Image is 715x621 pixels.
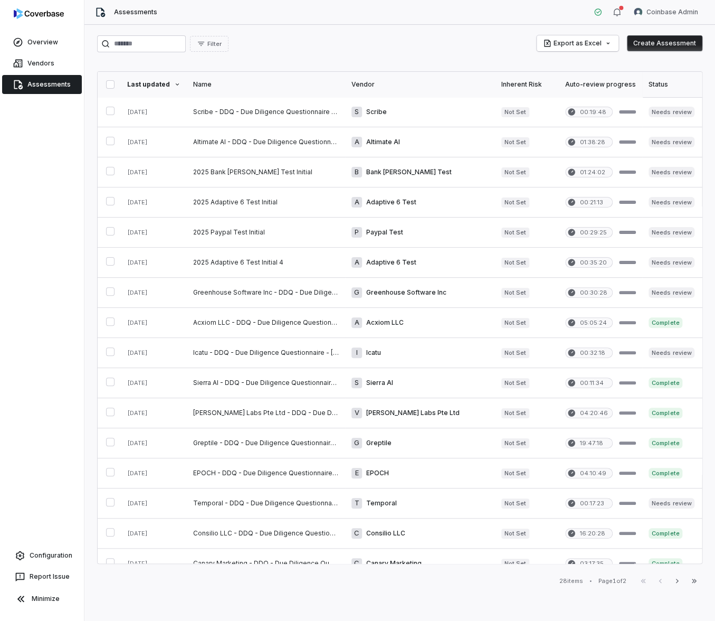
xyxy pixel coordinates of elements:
div: Auto-review progress [565,80,636,89]
span: Coinbase Admin [646,8,698,16]
a: Overview [2,33,82,52]
span: Overview [27,38,58,46]
a: Configuration [4,546,80,565]
span: Assessments [114,8,157,16]
span: Minimize [32,595,60,603]
div: Vendor [351,80,489,89]
span: Configuration [30,551,72,560]
span: Assessments [27,80,71,89]
a: Assessments [2,75,82,94]
button: Report Issue [4,567,80,586]
button: Filter [190,36,228,52]
button: Create Assessment [627,35,702,51]
img: logo-D7KZi-bG.svg [14,8,64,19]
a: Vendors [2,54,82,73]
div: 28 items [559,577,583,585]
span: Filter [207,40,222,48]
div: Page 1 of 2 [598,577,626,585]
div: Name [193,80,339,89]
button: Minimize [4,588,80,609]
span: Vendors [27,59,54,68]
div: • [589,577,592,585]
button: Export as Excel [537,35,618,51]
button: Coinbase Admin avatarCoinbase Admin [627,4,704,20]
div: Inherent Risk [501,80,552,89]
div: Status [649,80,694,89]
span: Report Issue [30,572,70,581]
div: Last updated [127,80,180,89]
img: Coinbase Admin avatar [634,8,642,16]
